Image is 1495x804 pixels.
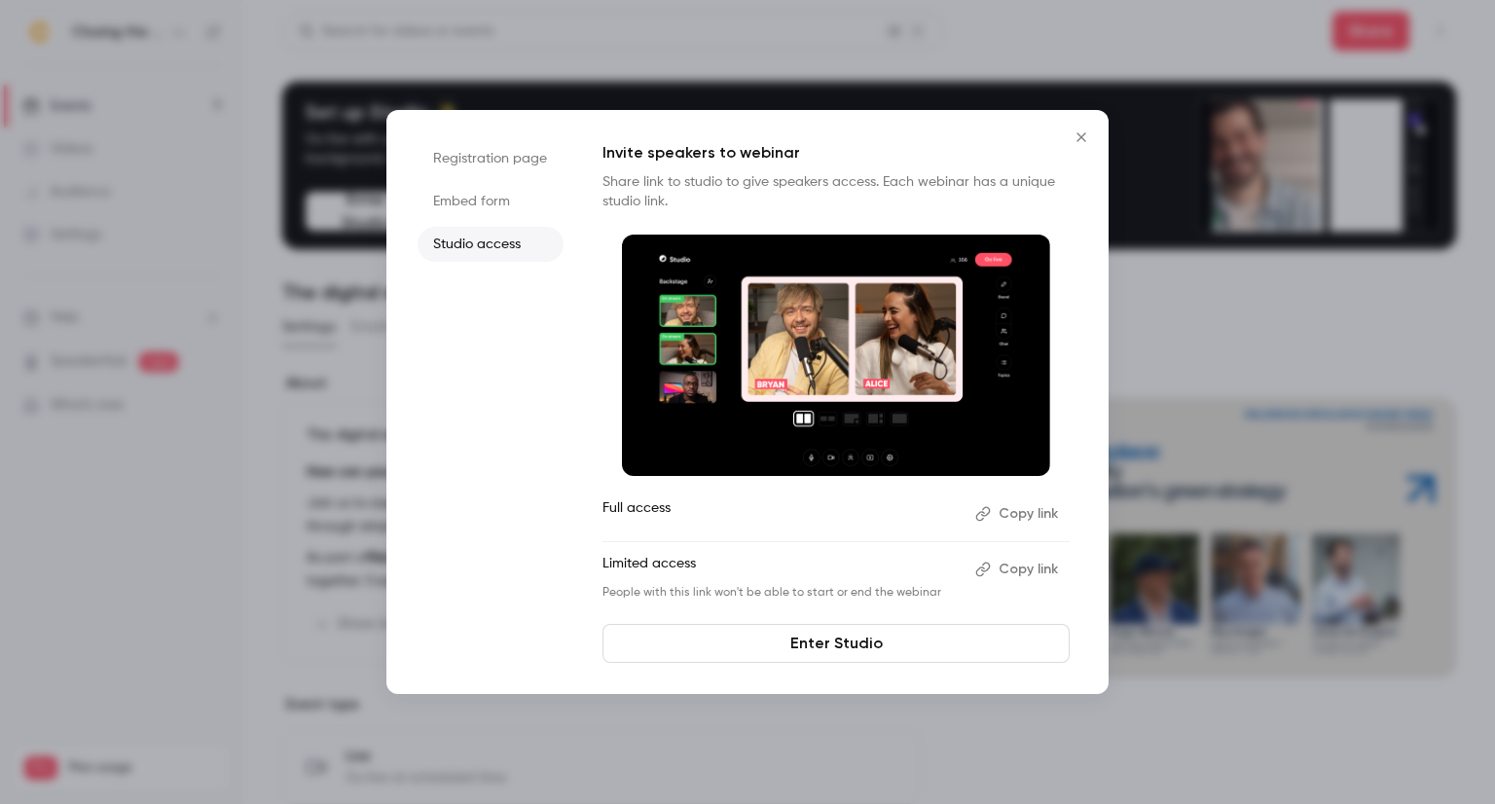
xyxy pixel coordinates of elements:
button: Close [1062,118,1101,157]
img: Invite speakers to webinar [622,235,1050,476]
li: Embed form [418,184,564,219]
p: Limited access [602,554,960,585]
p: Full access [602,498,960,530]
button: Copy link [967,554,1070,585]
a: Enter Studio [602,624,1070,663]
button: Copy link [967,498,1070,530]
p: People with this link won't be able to start or end the webinar [602,585,960,601]
p: Share link to studio to give speakers access. Each webinar has a unique studio link. [602,172,1070,211]
p: Invite speakers to webinar [602,141,1070,164]
li: Registration page [418,141,564,176]
li: Studio access [418,227,564,262]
